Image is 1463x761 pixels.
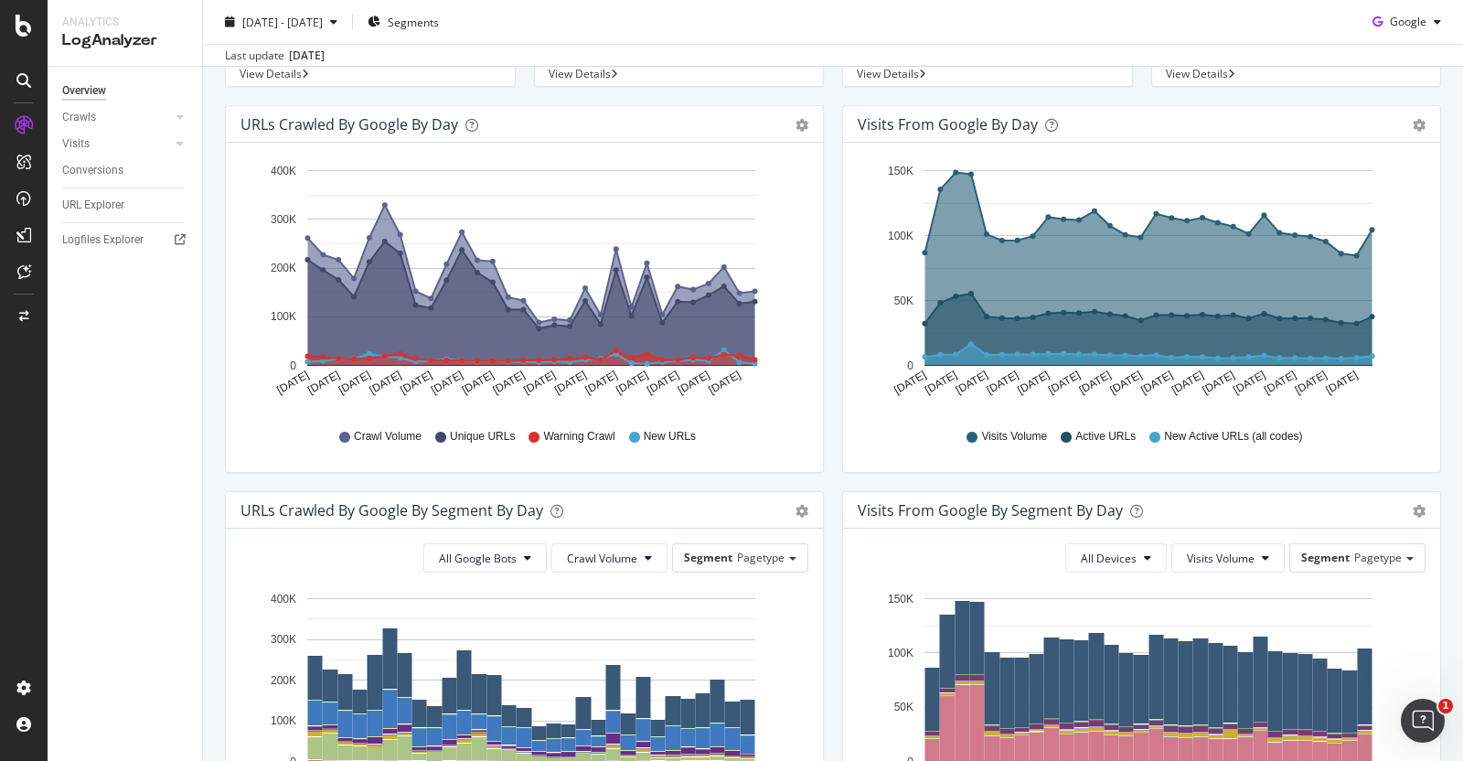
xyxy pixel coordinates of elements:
div: Overview [62,81,106,101]
text: [DATE] [1107,369,1144,397]
span: Segment [1301,550,1350,565]
div: Conversions [62,161,123,180]
div: gear [796,119,808,132]
button: Visits Volume [1171,543,1285,573]
text: 50K [894,702,913,714]
span: View Details [1166,66,1228,81]
div: [DATE] [289,48,325,64]
text: [DATE] [707,369,743,397]
div: gear [1413,119,1426,132]
text: [DATE] [1138,369,1175,397]
text: [DATE] [1046,369,1083,397]
span: View Details [549,66,611,81]
div: Visits [62,134,90,154]
svg: A chart. [240,157,800,412]
span: New URLs [644,429,696,445]
text: [DATE] [1015,369,1052,397]
div: Last update [225,48,325,64]
text: [DATE] [336,369,373,397]
text: [DATE] [892,369,928,397]
text: [DATE] [460,369,497,397]
text: [DATE] [1324,369,1361,397]
button: All Google Bots [423,543,547,573]
button: Segments [360,7,446,37]
text: [DATE] [552,369,589,397]
iframe: Intercom live chat [1401,699,1445,743]
text: [DATE] [954,369,990,397]
text: 150K [888,165,913,177]
text: [DATE] [305,369,342,397]
text: [DATE] [676,369,712,397]
div: URLs Crawled by Google by day [240,115,458,134]
text: [DATE] [398,369,434,397]
text: [DATE] [985,369,1021,397]
a: Overview [62,81,189,101]
span: Crawl Volume [567,551,637,566]
text: [DATE] [1077,369,1114,397]
span: Active URLs [1075,429,1136,445]
span: Google [1390,14,1426,29]
span: Segments [388,14,439,29]
text: 400K [271,593,296,606]
text: [DATE] [923,369,959,397]
button: All Devices [1065,543,1167,573]
text: [DATE] [1262,369,1298,397]
text: [DATE] [490,369,527,397]
a: Crawls [62,108,171,127]
span: Visits Volume [981,429,1047,445]
span: Warning Crawl [543,429,614,445]
text: 300K [271,633,296,646]
button: Crawl Volume [551,543,667,573]
svg: A chart. [858,157,1417,412]
text: [DATE] [1231,369,1267,397]
div: URL Explorer [62,196,124,215]
text: 0 [907,359,913,372]
text: 100K [888,647,913,659]
span: Crawl Volume [354,429,422,445]
span: Pagetype [1354,550,1402,565]
text: [DATE] [1169,369,1206,397]
a: Logfiles Explorer [62,230,189,250]
div: URLs Crawled by Google By Segment By Day [240,501,543,520]
div: LogAnalyzer [62,30,187,51]
div: Visits from Google by day [858,115,1038,134]
text: [DATE] [614,369,650,397]
span: [DATE] - [DATE] [242,14,323,29]
text: 200K [271,262,296,274]
span: New Active URLs (all codes) [1164,429,1302,445]
div: Analytics [62,15,187,30]
span: 1 [1438,699,1453,713]
text: [DATE] [429,369,465,397]
span: View Details [857,66,919,81]
text: [DATE] [368,369,404,397]
text: 0 [290,359,296,372]
span: Unique URLs [450,429,515,445]
text: [DATE] [1293,369,1330,397]
button: [DATE] - [DATE] [218,7,345,37]
text: 200K [271,674,296,687]
span: Segment [684,550,732,565]
span: All Google Bots [439,551,517,566]
span: All Devices [1081,551,1137,566]
text: 100K [271,714,296,727]
div: gear [796,505,808,518]
a: Conversions [62,161,189,180]
div: Crawls [62,108,96,127]
text: 150K [888,593,913,606]
span: Visits Volume [1187,551,1255,566]
div: Visits from Google By Segment By Day [858,501,1123,520]
text: [DATE] [645,369,681,397]
div: gear [1413,505,1426,518]
text: 50K [894,295,913,307]
a: URL Explorer [62,196,189,215]
span: Pagetype [737,550,785,565]
div: Logfiles Explorer [62,230,144,250]
text: 400K [271,165,296,177]
text: [DATE] [521,369,558,397]
text: 100K [888,230,913,242]
text: [DATE] [583,369,620,397]
span: View Details [240,66,302,81]
button: Google [1365,7,1448,37]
